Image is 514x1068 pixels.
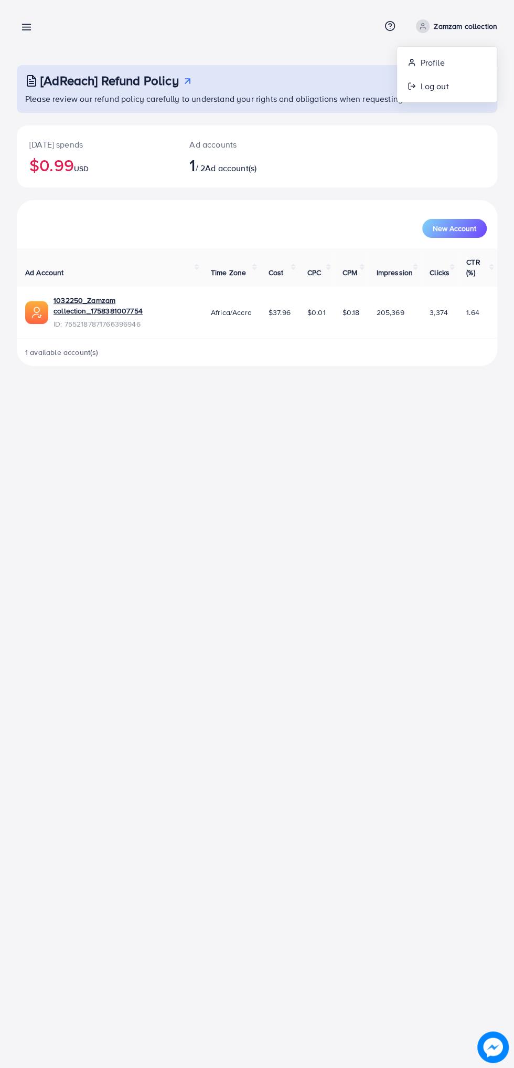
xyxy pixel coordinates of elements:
h2: / 2 [189,155,284,175]
span: Time Zone [211,267,246,278]
span: New Account [433,225,476,232]
a: 1032250_Zamzam collection_1758381007754 [53,295,194,317]
span: Clicks [430,267,449,278]
span: 205,369 [376,307,404,318]
span: Cost [269,267,284,278]
span: Log out [420,80,448,92]
span: Impression [376,267,413,278]
span: Africa/Accra [211,307,252,318]
p: Zamzam collection [434,20,497,33]
span: $0.01 [307,307,326,318]
span: 3,374 [430,307,448,318]
p: Ad accounts [189,138,284,151]
p: Please review our refund policy carefully to understand your rights and obligations when requesti... [25,92,491,105]
span: CTR (%) [466,257,480,278]
span: $0.18 [342,307,360,318]
span: CPC [307,267,321,278]
a: Zamzam collection [412,19,497,33]
h2: $0.99 [29,155,164,175]
span: 1 available account(s) [25,347,99,358]
img: ic-ads-acc.e4c84228.svg [25,301,48,324]
span: Ad Account [25,267,64,278]
span: $37.96 [269,307,291,318]
span: Ad account(s) [205,162,256,174]
ul: Zamzam collection [397,46,497,103]
span: 1.64 [466,307,479,318]
span: CPM [342,267,357,278]
span: USD [74,163,89,174]
span: Profile [420,56,444,69]
button: New Account [422,219,487,238]
p: [DATE] spends [29,138,164,151]
h3: [AdReach] Refund Policy [40,73,179,88]
img: image [477,1031,509,1063]
span: 1 [189,153,195,177]
span: ID: 7552187871766396946 [53,319,194,329]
